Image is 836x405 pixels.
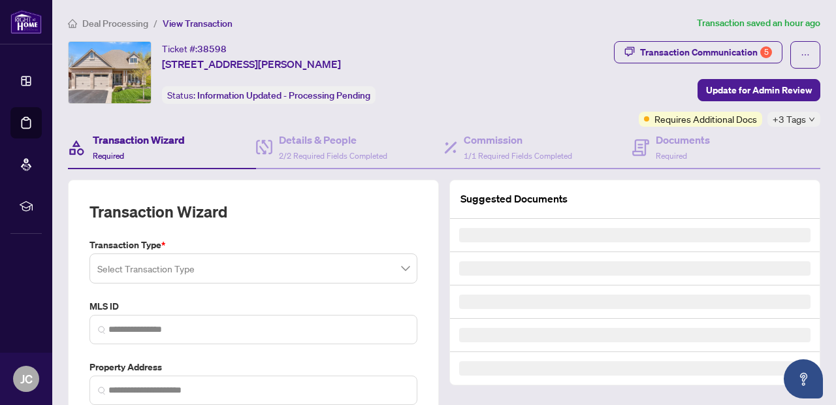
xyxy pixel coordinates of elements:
[760,46,772,58] div: 5
[93,132,185,148] h4: Transaction Wizard
[464,132,572,148] h4: Commission
[656,132,710,148] h4: Documents
[809,116,815,123] span: down
[698,79,820,101] button: Update for Admin Review
[162,86,376,104] div: Status:
[801,50,810,59] span: ellipsis
[68,19,77,28] span: home
[20,370,33,388] span: JC
[10,10,42,34] img: logo
[656,151,687,161] span: Required
[464,151,572,161] span: 1/1 Required Fields Completed
[162,41,227,56] div: Ticket #:
[640,42,772,63] div: Transaction Communication
[69,42,151,103] img: IMG-E12145806_1.jpg
[89,201,227,222] h2: Transaction Wizard
[460,191,568,207] article: Suggested Documents
[89,360,417,374] label: Property Address
[654,112,757,126] span: Requires Additional Docs
[89,299,417,314] label: MLS ID
[784,359,823,398] button: Open asap
[773,112,806,127] span: +3 Tags
[197,43,227,55] span: 38598
[89,238,417,252] label: Transaction Type
[162,56,341,72] span: [STREET_ADDRESS][PERSON_NAME]
[279,132,387,148] h4: Details & People
[197,89,370,101] span: Information Updated - Processing Pending
[279,151,387,161] span: 2/2 Required Fields Completed
[153,16,157,31] li: /
[82,18,148,29] span: Deal Processing
[98,326,106,334] img: search_icon
[697,16,820,31] article: Transaction saved an hour ago
[98,387,106,395] img: search_icon
[93,151,124,161] span: Required
[614,41,782,63] button: Transaction Communication5
[163,18,233,29] span: View Transaction
[706,80,812,101] span: Update for Admin Review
